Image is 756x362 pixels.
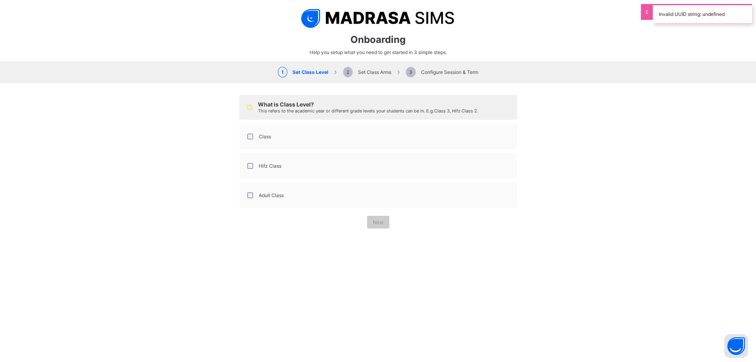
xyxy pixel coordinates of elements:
span: 1 [278,67,287,77]
span: Configure Session & Term [406,69,478,75]
span: Onboarding [350,34,406,45]
button: Open asap [724,334,748,358]
span: Set Class Arms [343,69,391,75]
span: 2 [343,67,353,77]
span: 3 [406,67,416,77]
img: logo [301,8,454,28]
label: Class [259,134,271,139]
span: What is Class Level? [258,101,314,108]
span: Set Class Level [278,69,328,75]
span: Help you setup what you need to get started in 3 simple steps. [310,49,447,55]
label: Hifz Class [259,163,281,169]
span: This refers to the academic year or different grade levels your students can be in. E.g. Class 3,... [258,108,478,114]
label: Adult Class [259,192,284,198]
div: Invalid UUID string: undefined [653,4,752,23]
span: Next [373,219,383,225]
